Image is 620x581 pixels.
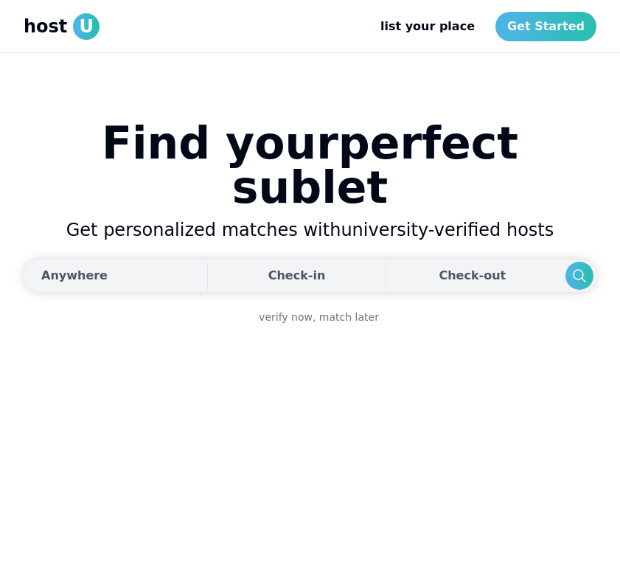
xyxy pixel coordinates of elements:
[24,121,596,209] h1: Find your perfect sublet
[369,12,596,41] nav: Main
[41,267,108,285] div: Anywhere
[24,260,596,292] div: Dates trigger
[565,262,593,290] button: Search
[268,261,326,290] div: Check-in
[259,310,379,324] a: verify now, match later
[24,13,100,40] a: hostU
[369,12,487,41] a: list your place
[439,261,512,290] div: Check-out
[73,13,100,40] span: U
[24,260,203,292] button: Anywhere
[24,15,67,38] span: host
[24,218,596,242] h2: Get personalized matches with university-verified hosts
[495,12,596,41] a: Get Started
